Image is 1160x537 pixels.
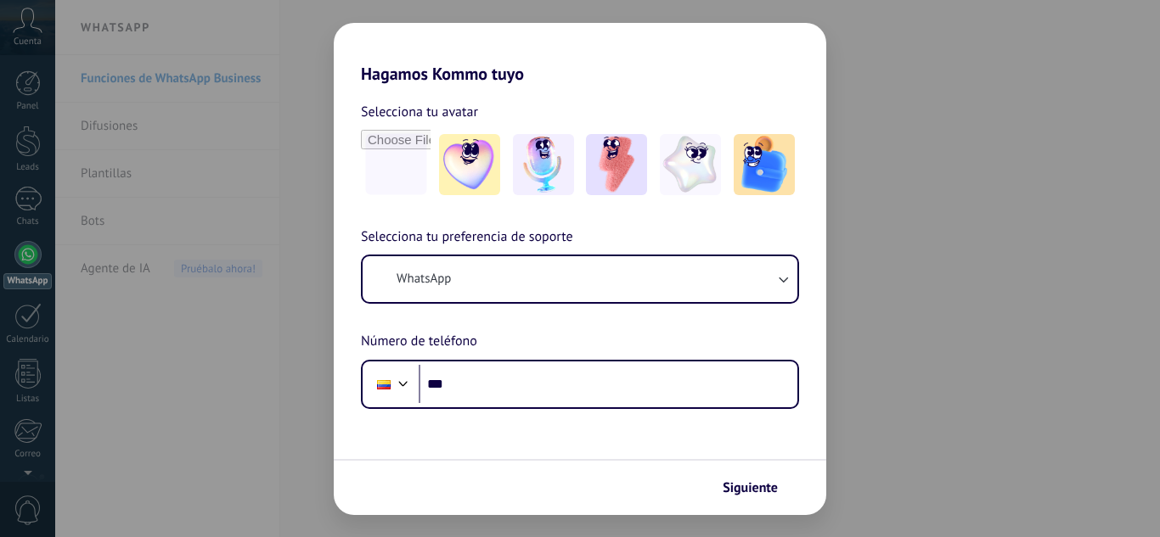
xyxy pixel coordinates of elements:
[439,134,500,195] img: -1.jpeg
[397,271,451,288] span: WhatsApp
[715,473,801,502] button: Siguiente
[361,227,573,249] span: Selecciona tu preferencia de soporte
[660,134,721,195] img: -4.jpeg
[723,482,778,494] span: Siguiente
[368,366,400,402] div: Colombia: + 57
[361,101,478,123] span: Selecciona tu avatar
[361,331,477,353] span: Número de teléfono
[334,23,826,84] h2: Hagamos Kommo tuyo
[734,134,795,195] img: -5.jpeg
[363,256,797,302] button: WhatsApp
[586,134,647,195] img: -3.jpeg
[513,134,574,195] img: -2.jpeg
